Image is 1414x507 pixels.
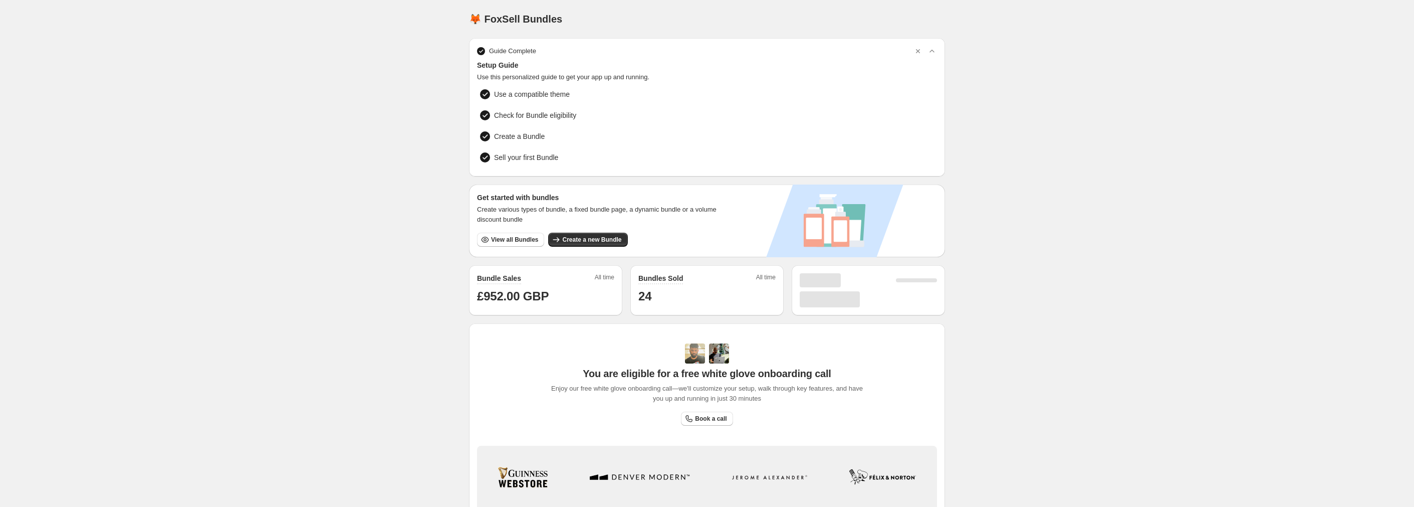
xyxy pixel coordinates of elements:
span: You are eligible for a free white glove onboarding call [583,368,831,380]
a: Book a call [681,412,733,426]
h2: Bundle Sales [477,273,521,283]
span: Sell your first Bundle [494,152,558,162]
h3: Get started with bundles [477,193,726,203]
button: Create a new Bundle [548,233,627,247]
span: Create a new Bundle [562,236,621,244]
span: Use a compatible theme [494,89,570,99]
img: Prakhar [709,344,729,364]
img: Adi [685,344,705,364]
span: Guide Complete [489,46,536,56]
span: Use this personalized guide to get your app up and running. [477,72,937,82]
span: Book a call [695,415,727,423]
span: Check for Bundle eligibility [494,110,576,120]
h1: 24 [638,288,776,304]
span: View all Bundles [491,236,538,244]
span: Enjoy our free white glove onboarding call—we'll customize your setup, walk through key features,... [546,384,868,404]
button: View all Bundles [477,233,544,247]
h1: £952.00 GBP [477,288,614,304]
span: All time [756,273,776,284]
span: Setup Guide [477,60,937,70]
span: All time [595,273,614,284]
h1: 🦊 FoxSell Bundles [469,13,562,25]
h2: Bundles Sold [638,273,683,283]
span: Create a Bundle [494,131,545,141]
span: Create various types of bundle, a fixed bundle page, a dynamic bundle or a volume discount bundle [477,205,726,225]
